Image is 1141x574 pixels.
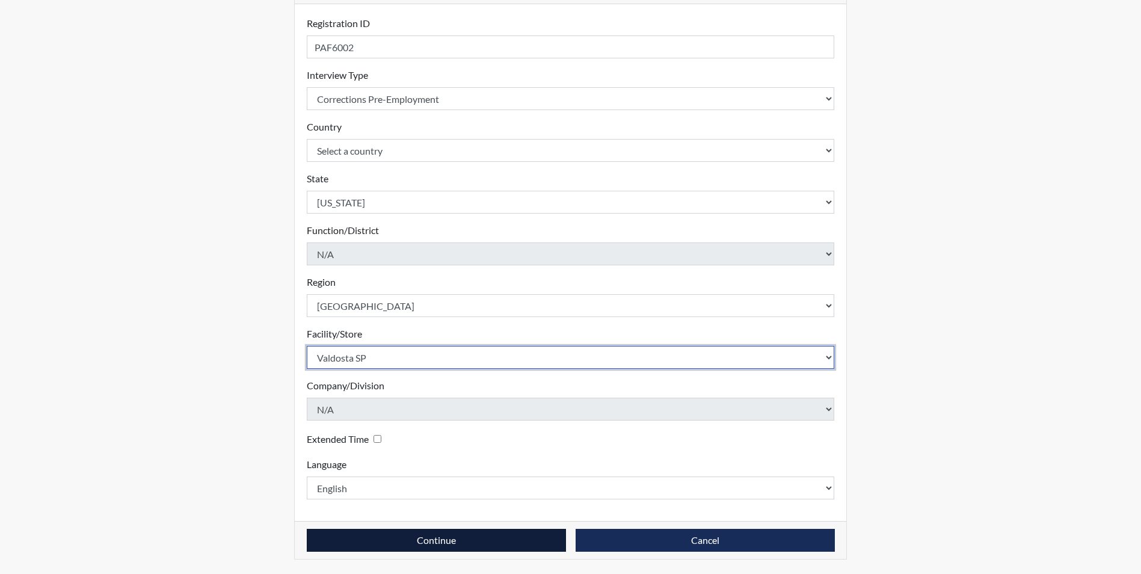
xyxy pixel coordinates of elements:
[576,529,835,552] button: Cancel
[307,430,386,448] div: Checking this box will provide the interviewee with an accomodation of extra time to answer each ...
[307,432,369,446] label: Extended Time
[307,16,370,31] label: Registration ID
[307,378,384,393] label: Company/Division
[307,529,566,552] button: Continue
[307,35,835,58] input: Insert a Registration ID, which needs to be a unique alphanumeric value for each interviewee
[307,68,368,82] label: Interview Type
[307,457,346,472] label: Language
[307,327,362,341] label: Facility/Store
[307,223,379,238] label: Function/District
[307,275,336,289] label: Region
[307,120,342,134] label: Country
[307,171,328,186] label: State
